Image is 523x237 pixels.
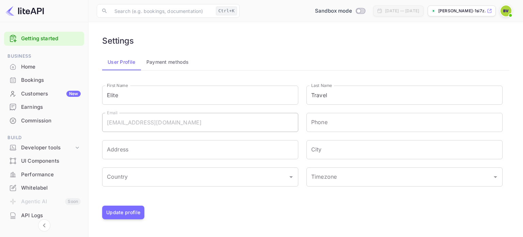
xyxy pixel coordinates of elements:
label: Email [107,110,117,116]
img: LiteAPI logo [5,5,44,16]
input: City [306,140,503,159]
button: Update profile [102,206,144,219]
label: Last Name [311,83,332,88]
label: First Name [107,83,128,88]
span: Sandbox mode [315,7,352,15]
div: Commission [21,117,81,125]
div: New [66,91,81,97]
div: UI Components [4,154,84,168]
button: Collapse navigation [38,219,50,232]
button: Open [286,172,296,182]
div: [DATE] — [DATE] [385,8,419,14]
div: Earnings [21,103,81,111]
div: Performance [4,168,84,181]
a: Commission [4,114,84,127]
div: Developer tools [21,144,74,152]
div: Home [4,60,84,74]
a: UI Components [4,154,84,167]
input: Search (e.g. bookings, documentation) [110,4,213,18]
div: Home [21,63,81,71]
div: Ctrl+K [216,6,237,15]
input: Country [105,171,285,183]
a: Getting started [21,35,81,43]
div: UI Components [21,157,81,165]
input: First Name [102,86,298,105]
div: Bookings [4,74,84,87]
a: CustomersNew [4,87,84,100]
input: Email [102,113,298,132]
div: Customers [21,90,81,98]
h6: Settings [102,36,134,46]
input: Address [102,140,298,159]
div: Performance [21,171,81,179]
div: API Logs [4,209,84,222]
button: Payment methods [141,54,194,70]
a: Bookings [4,74,84,86]
div: API Logs [21,212,81,220]
div: Developer tools [4,142,84,154]
div: Bookings [21,76,81,84]
a: Home [4,60,84,73]
button: Open [491,172,500,182]
a: Earnings [4,101,84,113]
div: Switch to Production mode [312,7,368,15]
div: Earnings [4,101,84,114]
input: Last Name [306,86,503,105]
a: Whitelabel [4,181,84,194]
a: Performance [4,168,84,181]
p: [PERSON_NAME]-1si7z.nui... [438,8,486,14]
a: API Logs [4,209,84,222]
span: Build [4,134,84,142]
div: Whitelabel [21,184,81,192]
button: User Profile [102,54,141,70]
input: phone [306,113,503,132]
img: Bryce Veller [501,5,511,16]
div: Getting started [4,32,84,46]
div: account-settings tabs [102,54,509,70]
span: Business [4,53,84,60]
